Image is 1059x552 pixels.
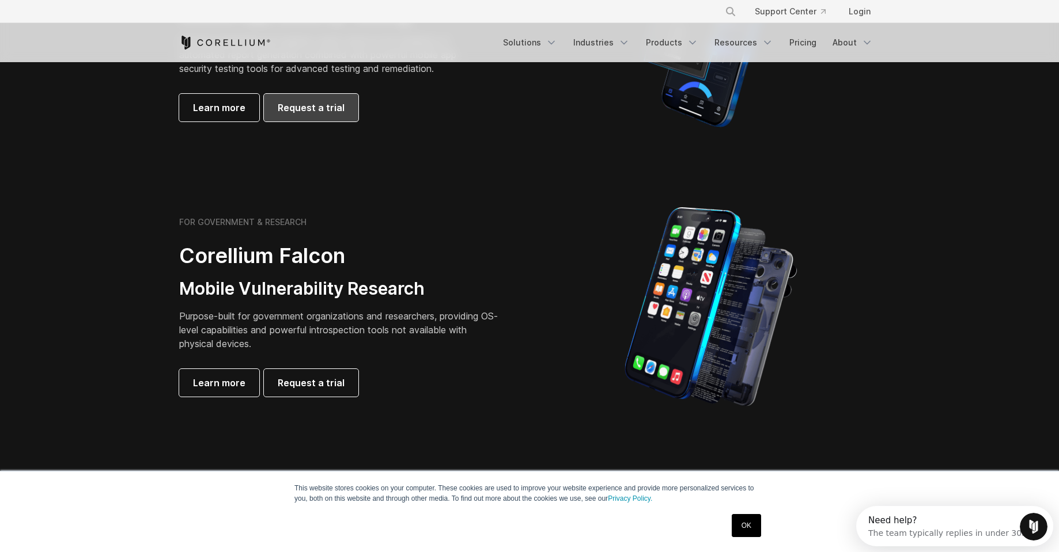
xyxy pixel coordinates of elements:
iframe: Intercom live chat [1020,513,1047,540]
span: Learn more [193,376,245,390]
a: OK [732,514,761,537]
img: iPhone model separated into the mechanics used to build the physical device. [624,206,797,408]
a: Request a trial [264,369,358,397]
a: Products [639,32,705,53]
button: Search [720,1,741,22]
p: Purpose-built for government organizations and researchers, providing OS-level capabilities and p... [179,309,502,351]
a: Request a trial [264,94,358,121]
a: Solutions [496,32,564,53]
a: Support Center [746,1,835,22]
a: Privacy Policy. [608,494,652,502]
a: Learn more [179,94,259,121]
span: Request a trial [278,101,345,115]
h3: Mobile Vulnerability Research [179,278,502,300]
iframe: Intercom live chat discovery launcher [856,506,1053,546]
a: Learn more [179,369,259,397]
a: About [826,32,880,53]
div: Open Intercom Messenger [5,5,207,36]
p: This website stores cookies on your computer. These cookies are used to improve your website expe... [294,483,765,504]
div: Need help? [12,10,173,19]
div: Navigation Menu [496,32,880,53]
a: Resources [708,32,780,53]
a: Corellium Home [179,36,271,50]
div: The team typically replies in under 30m [12,19,173,31]
h6: FOR GOVERNMENT & RESEARCH [179,217,307,227]
span: Learn more [193,101,245,115]
a: Pricing [782,32,823,53]
a: Login [839,1,880,22]
h2: Corellium Falcon [179,243,502,269]
span: Request a trial [278,376,345,390]
div: Navigation Menu [711,1,880,22]
a: Industries [566,32,637,53]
